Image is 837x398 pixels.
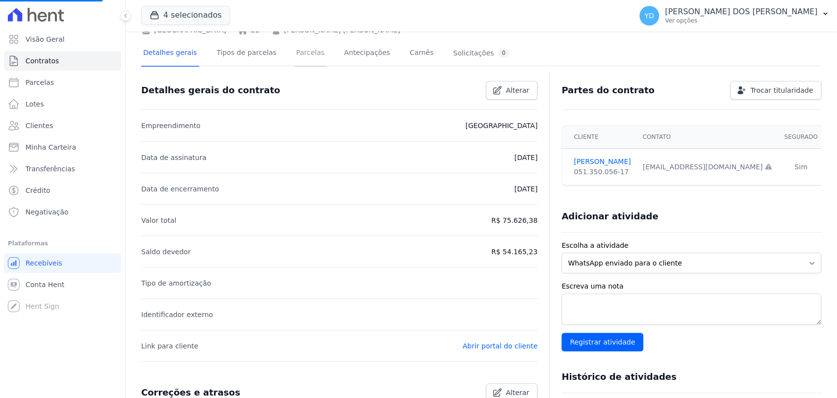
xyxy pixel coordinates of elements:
[574,167,631,177] div: 051.350.056-17
[141,41,199,67] a: Detalhes gerais
[25,280,64,290] span: Conta Hent
[4,159,121,179] a: Transferências
[778,149,823,186] td: Sim
[342,41,392,67] a: Antecipações
[8,238,117,249] div: Plataformas
[4,202,121,222] a: Negativação
[141,340,198,352] p: Link para cliente
[25,78,54,87] span: Parcelas
[4,137,121,157] a: Minha Carteira
[750,85,813,95] span: Trocar titularidade
[4,29,121,49] a: Visão Geral
[574,157,631,167] a: [PERSON_NAME]
[141,84,280,96] h3: Detalhes gerais do contrato
[562,126,636,149] th: Cliente
[141,277,211,289] p: Tipo de amortização
[561,240,821,251] label: Escolha a atividade
[561,211,658,222] h3: Adicionar atividade
[561,84,655,96] h3: Partes do contrato
[730,81,821,100] a: Trocar titularidade
[141,152,206,163] p: Data de assinatura
[486,81,538,100] a: Alterar
[561,371,676,383] h3: Histórico de atividades
[4,51,121,71] a: Contratos
[4,275,121,294] a: Conta Hent
[498,49,509,58] div: 0
[141,6,230,25] button: 4 selecionados
[4,181,121,200] a: Crédito
[491,214,537,226] p: R$ 75.626,38
[514,152,537,163] p: [DATE]
[506,85,530,95] span: Alterar
[561,281,821,292] label: Escreva uma nota
[141,183,219,195] p: Data de encerramento
[644,12,654,19] span: YD
[491,246,537,258] p: R$ 54.165,23
[215,41,279,67] a: Tipos de parcelas
[4,94,121,114] a: Lotes
[561,333,643,351] input: Registrar atividade
[451,41,511,67] a: Solicitações0
[514,183,537,195] p: [DATE]
[25,56,59,66] span: Contratos
[453,49,509,58] div: Solicitações
[25,258,62,268] span: Recebíveis
[643,162,773,172] div: [EMAIL_ADDRESS][DOMAIN_NAME]
[25,121,53,131] span: Clientes
[665,7,817,17] p: [PERSON_NAME] DOS [PERSON_NAME]
[25,99,44,109] span: Lotes
[4,73,121,92] a: Parcelas
[632,2,837,29] button: YD [PERSON_NAME] DOS [PERSON_NAME] Ver opções
[4,253,121,273] a: Recebíveis
[778,126,823,149] th: Segurado
[462,342,537,350] a: Abrir portal do cliente
[25,34,65,44] span: Visão Geral
[141,214,177,226] p: Valor total
[141,246,191,258] p: Saldo devedor
[25,164,75,174] span: Transferências
[4,116,121,135] a: Clientes
[665,17,817,25] p: Ver opções
[465,120,537,132] p: [GEOGRAPHIC_DATA]
[25,207,69,217] span: Negativação
[637,126,779,149] th: Contato
[141,120,201,132] p: Empreendimento
[407,41,435,67] a: Carnês
[25,142,76,152] span: Minha Carteira
[506,388,530,398] span: Alterar
[294,41,327,67] a: Parcelas
[141,309,213,320] p: Identificador externo
[25,186,51,195] span: Crédito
